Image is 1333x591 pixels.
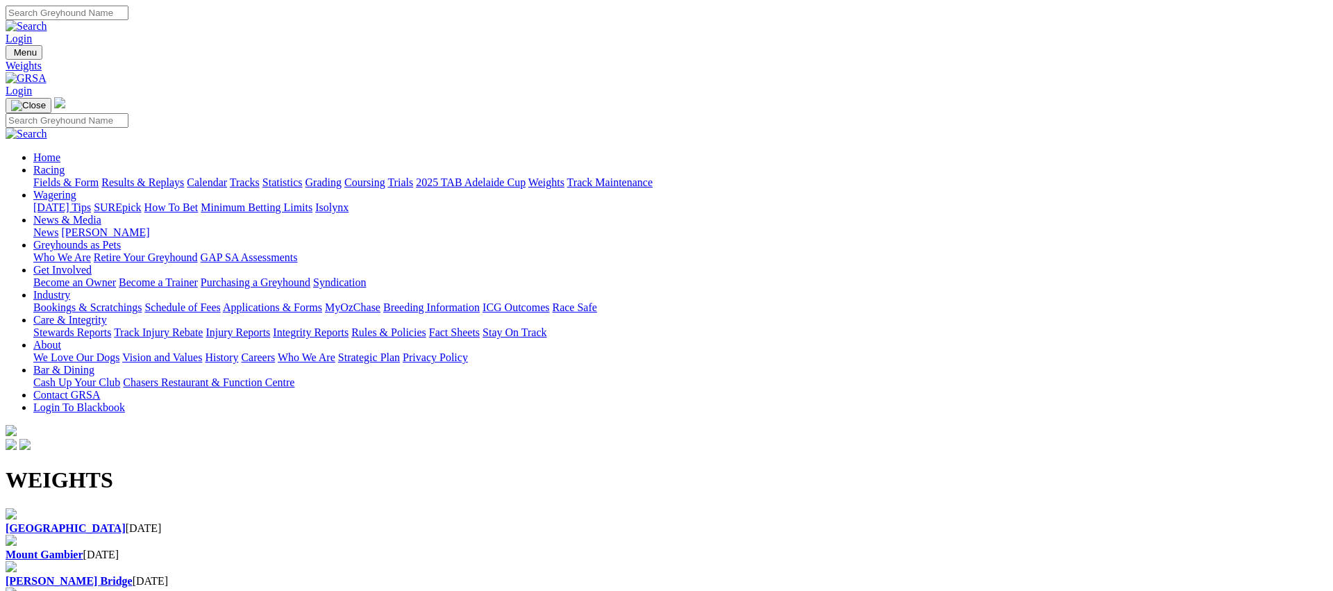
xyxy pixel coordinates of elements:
[483,326,546,338] a: Stay On Track
[54,97,65,108] img: logo-grsa-white.png
[429,326,480,338] a: Fact Sheets
[6,33,32,44] a: Login
[33,301,142,313] a: Bookings & Scratchings
[144,301,220,313] a: Schedule of Fees
[123,376,294,388] a: Chasers Restaurant & Function Centre
[6,98,51,113] button: Toggle navigation
[33,401,125,413] a: Login To Blackbook
[6,72,47,85] img: GRSA
[33,364,94,376] a: Bar & Dining
[101,176,184,188] a: Results & Replays
[206,326,270,338] a: Injury Reports
[122,351,202,363] a: Vision and Values
[387,176,413,188] a: Trials
[6,425,17,436] img: logo-grsa-white.png
[33,164,65,176] a: Racing
[33,214,101,226] a: News & Media
[33,226,1327,239] div: News & Media
[6,467,1327,493] h1: WEIGHTS
[338,351,400,363] a: Strategic Plan
[33,251,91,263] a: Who We Are
[33,326,1327,339] div: Care & Integrity
[201,251,298,263] a: GAP SA Assessments
[6,575,1327,588] div: [DATE]
[6,575,133,587] a: [PERSON_NAME] Bridge
[33,239,121,251] a: Greyhounds as Pets
[33,201,1327,214] div: Wagering
[33,376,1327,389] div: Bar & Dining
[33,264,92,276] a: Get Involved
[33,176,99,188] a: Fields & Form
[416,176,526,188] a: 2025 TAB Adelaide Cup
[144,201,199,213] a: How To Bet
[33,176,1327,189] div: Racing
[273,326,349,338] a: Integrity Reports
[6,128,47,140] img: Search
[6,20,47,33] img: Search
[33,189,76,201] a: Wagering
[19,439,31,450] img: twitter.svg
[61,226,149,238] a: [PERSON_NAME]
[11,100,46,111] img: Close
[6,85,32,97] a: Login
[6,549,83,560] a: Mount Gambier
[351,326,426,338] a: Rules & Policies
[483,301,549,313] a: ICG Outcomes
[344,176,385,188] a: Coursing
[403,351,468,363] a: Privacy Policy
[313,276,366,288] a: Syndication
[528,176,564,188] a: Weights
[262,176,303,188] a: Statistics
[205,351,238,363] a: History
[383,301,480,313] a: Breeding Information
[94,201,141,213] a: SUREpick
[305,176,342,188] a: Grading
[6,535,17,546] img: file-red.svg
[315,201,349,213] a: Isolynx
[6,561,17,572] img: file-red.svg
[94,251,198,263] a: Retire Your Greyhound
[33,226,58,238] a: News
[33,351,1327,364] div: About
[114,326,203,338] a: Track Injury Rebate
[33,376,120,388] a: Cash Up Your Club
[201,276,310,288] a: Purchasing a Greyhound
[278,351,335,363] a: Who We Are
[241,351,275,363] a: Careers
[552,301,596,313] a: Race Safe
[6,439,17,450] img: facebook.svg
[33,389,100,401] a: Contact GRSA
[33,151,60,163] a: Home
[230,176,260,188] a: Tracks
[6,113,128,128] input: Search
[187,176,227,188] a: Calendar
[567,176,653,188] a: Track Maintenance
[33,339,61,351] a: About
[33,301,1327,314] div: Industry
[6,45,42,60] button: Toggle navigation
[33,251,1327,264] div: Greyhounds as Pets
[6,60,1327,72] a: Weights
[33,276,116,288] a: Become an Owner
[6,508,17,519] img: file-red.svg
[33,289,70,301] a: Industry
[14,47,37,58] span: Menu
[33,351,119,363] a: We Love Our Dogs
[33,326,111,338] a: Stewards Reports
[6,6,128,20] input: Search
[119,276,198,288] a: Become a Trainer
[325,301,380,313] a: MyOzChase
[33,276,1327,289] div: Get Involved
[201,201,312,213] a: Minimum Betting Limits
[33,314,107,326] a: Care & Integrity
[33,201,91,213] a: [DATE] Tips
[6,522,1327,535] div: [DATE]
[223,301,322,313] a: Applications & Forms
[6,522,126,534] a: [GEOGRAPHIC_DATA]
[6,549,1327,561] div: [DATE]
